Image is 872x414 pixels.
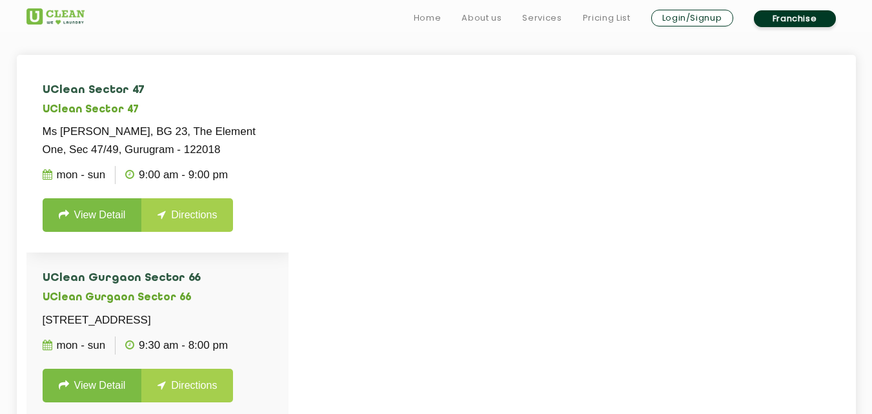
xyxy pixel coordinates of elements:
[43,369,142,402] a: View Detail
[43,198,142,232] a: View Detail
[414,10,441,26] a: Home
[461,10,502,26] a: About us
[522,10,562,26] a: Services
[26,8,85,25] img: UClean Laundry and Dry Cleaning
[43,104,272,116] h5: UClean Sector 47
[43,311,238,329] p: [STREET_ADDRESS]
[43,336,106,355] p: Mon - Sun
[43,123,272,159] p: Ms [PERSON_NAME], BG 23, The Element One, Sec 47/49, Gurugram - 122018
[754,10,836,27] a: Franchise
[43,84,272,97] h4: UClean Sector 47
[125,166,228,184] p: 9:00 AM - 9:00 PM
[583,10,631,26] a: Pricing List
[141,198,233,232] a: Directions
[43,292,238,304] h5: UClean Gurgaon Sector 66
[43,272,238,285] h4: UClean Gurgaon Sector 66
[43,166,106,184] p: Mon - Sun
[141,369,233,402] a: Directions
[125,336,228,355] p: 9:30 AM - 8:00 PM
[651,10,733,26] a: Login/Signup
